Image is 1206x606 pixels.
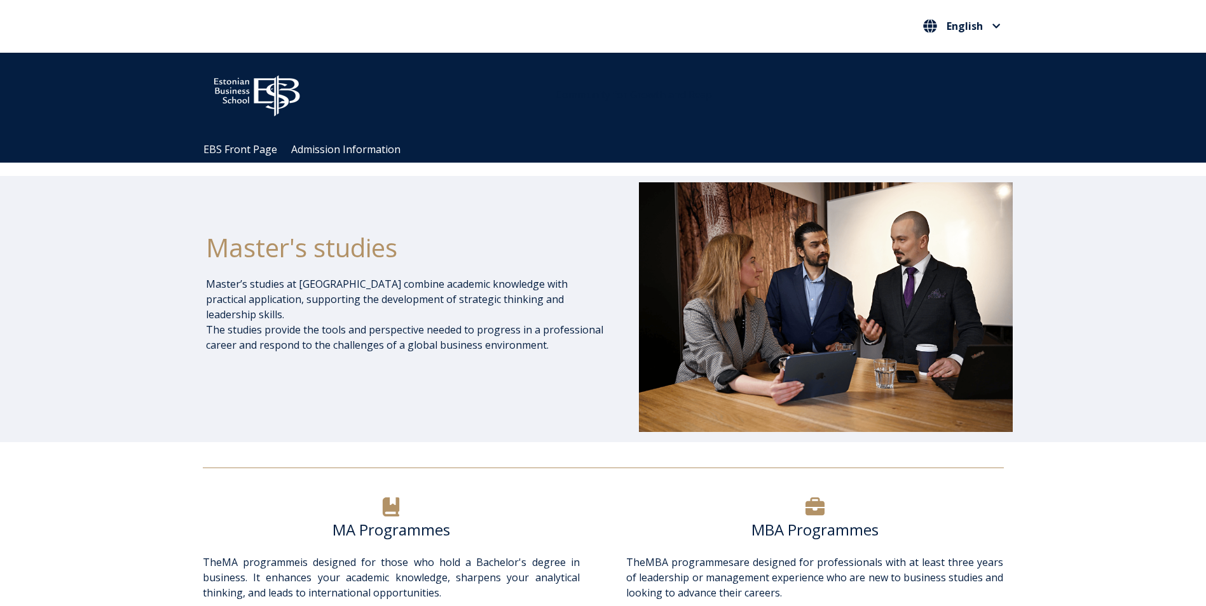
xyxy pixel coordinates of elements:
[206,232,605,264] h1: Master's studies
[203,142,277,156] a: EBS Front Page
[222,555,300,569] a: MA programme
[645,555,734,569] a: MBA programmes
[556,88,712,102] span: Community for Growth and Resp
[196,137,1023,163] div: Navigation Menu
[291,142,401,156] a: Admission Information
[920,16,1004,37] nav: Select your language
[626,555,1003,600] span: The are designed for professionals with at least three years of leadership or management experien...
[203,65,311,120] img: ebs_logo2016_white
[206,276,605,353] p: Master’s studies at [GEOGRAPHIC_DATA] combine academic knowledge with practical application, supp...
[920,16,1004,36] button: English
[639,182,1013,431] img: DSC_1073
[203,520,580,539] h6: MA Programmes
[947,21,983,31] span: English
[626,520,1003,539] h6: MBA Programmes
[203,555,580,600] span: The is designed for those who hold a Bachelor's degree in business. It enhances your academic kno...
